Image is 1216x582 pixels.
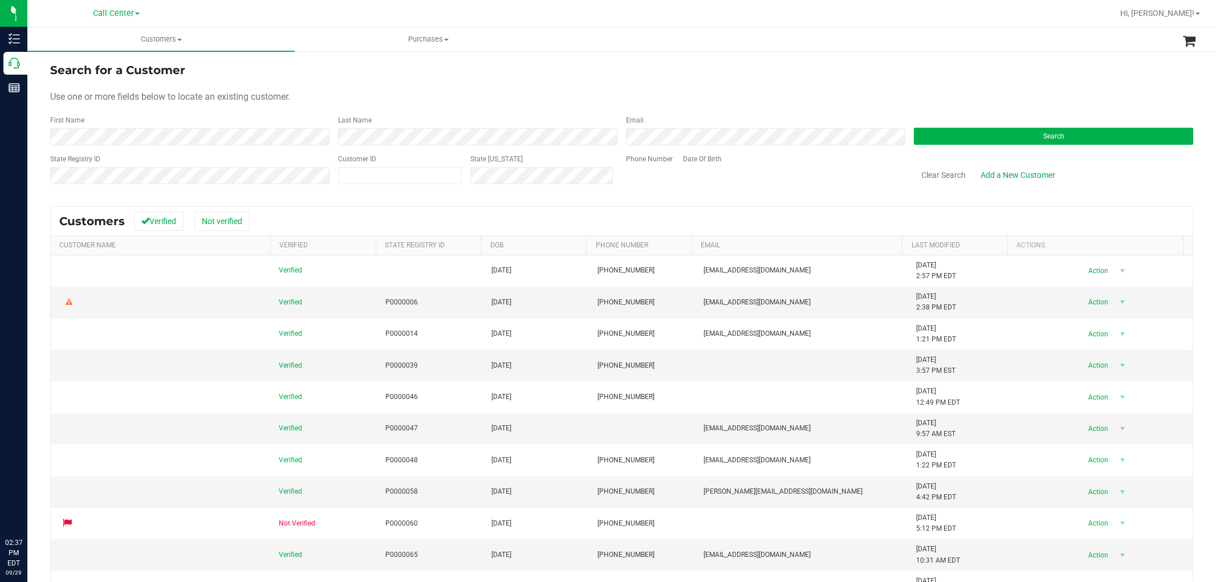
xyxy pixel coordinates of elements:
span: Verified [279,486,302,497]
span: select [1116,326,1130,342]
span: [DATE] [491,265,511,276]
label: Customer ID [338,154,376,164]
span: Action [1079,547,1116,563]
p: 02:37 PM EDT [5,538,22,568]
iframe: Resource center unread badge [34,489,47,503]
span: [DATE] [491,360,511,371]
span: [PHONE_NUMBER] [597,360,654,371]
span: [DATE] 1:22 PM EDT [916,449,956,471]
span: [DATE] 5:12 PM EDT [916,512,956,534]
span: Verified [279,550,302,560]
inline-svg: Inventory [9,33,20,44]
span: select [1116,547,1130,563]
inline-svg: Reports [9,82,20,93]
span: Verified [279,360,302,371]
span: Customers [27,34,295,44]
a: Email [701,241,720,249]
span: Use one or more fields below to locate an existing customer. [50,91,290,102]
span: [DATE] 10:31 AM EDT [916,544,960,565]
span: [PHONE_NUMBER] [597,486,654,497]
span: Verified [279,423,302,434]
span: [EMAIL_ADDRESS][DOMAIN_NAME] [703,550,811,560]
span: select [1116,421,1130,437]
span: select [1116,263,1130,279]
span: P0000014 [385,328,418,339]
span: Verified [279,297,302,308]
iframe: Resource center [11,491,46,525]
span: Customers [59,214,125,228]
span: select [1116,294,1130,310]
button: Clear Search [914,165,973,185]
span: Action [1079,389,1116,405]
label: Last Name [338,115,372,125]
span: [DATE] 1:21 PM EDT [916,323,956,345]
label: State Registry ID [50,154,100,164]
span: [DATE] 3:57 PM EST [916,355,955,376]
span: [EMAIL_ADDRESS][DOMAIN_NAME] [703,328,811,339]
span: select [1116,484,1130,500]
span: [DATE] [491,550,511,560]
span: Verified [279,328,302,339]
span: [PHONE_NUMBER] [597,455,654,466]
span: [DATE] [491,392,511,402]
span: P0000006 [385,297,418,308]
button: Not verified [194,211,250,231]
span: [PHONE_NUMBER] [597,265,654,276]
label: State [US_STATE] [470,154,523,164]
span: [DATE] [491,423,511,434]
span: Action [1079,484,1116,500]
span: P0000060 [385,518,418,529]
span: Action [1079,263,1116,279]
span: Not Verified [279,518,315,529]
span: [DATE] 2:57 PM EDT [916,260,956,282]
div: Actions [1016,241,1178,249]
span: P0000047 [385,423,418,434]
a: Verified [279,241,308,249]
span: P0000058 [385,486,418,497]
span: select [1116,357,1130,373]
span: [PHONE_NUMBER] [597,550,654,560]
span: [DATE] [491,297,511,308]
span: [EMAIL_ADDRESS][DOMAIN_NAME] [703,455,811,466]
button: Verified [134,211,184,231]
a: Customers [27,27,295,51]
span: Search for a Customer [50,63,185,77]
a: Purchases [295,27,562,51]
span: [EMAIL_ADDRESS][DOMAIN_NAME] [703,297,811,308]
span: [DATE] 12:49 PM EDT [916,386,960,408]
p: 09/29 [5,568,22,577]
span: [DATE] [491,486,511,497]
a: DOB [490,241,503,249]
label: Date Of Birth [683,154,722,164]
inline-svg: Call Center [9,58,20,69]
span: [DATE] 2:38 PM EDT [916,291,956,313]
span: P0000048 [385,455,418,466]
a: Phone Number [596,241,648,249]
span: P0000046 [385,392,418,402]
label: Email [626,115,644,125]
span: Search [1043,132,1064,140]
div: Warning - Level 2 [64,297,74,308]
span: Action [1079,515,1116,531]
span: [PHONE_NUMBER] [597,518,654,529]
a: Add a New Customer [973,165,1063,185]
span: [EMAIL_ADDRESS][DOMAIN_NAME] [703,423,811,434]
span: Action [1079,421,1116,437]
span: select [1116,515,1130,531]
span: select [1116,389,1130,405]
span: Verified [279,265,302,276]
span: Action [1079,294,1116,310]
span: [DATE] 4:42 PM EDT [916,481,956,503]
span: [DATE] [491,328,511,339]
a: State Registry Id [385,241,445,249]
span: [PERSON_NAME][EMAIL_ADDRESS][DOMAIN_NAME] [703,486,863,497]
span: [DATE] [491,518,511,529]
span: [PHONE_NUMBER] [597,392,654,402]
span: P0000065 [385,550,418,560]
button: Search [914,128,1193,145]
div: Flagged for deletion [61,518,74,529]
span: Hi, [PERSON_NAME]! [1120,9,1194,18]
a: Customer Name [59,241,116,249]
a: Last Modified [912,241,960,249]
span: [PHONE_NUMBER] [597,328,654,339]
